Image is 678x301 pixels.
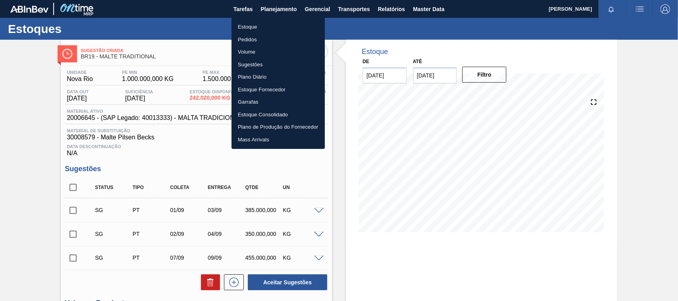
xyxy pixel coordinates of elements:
a: Estoque Consolidado [232,108,325,121]
a: Plano de Produção do Fornecedor [232,121,325,133]
a: Sugestões [232,58,325,71]
a: Garrafas [232,96,325,108]
a: Mass Arrivals [232,133,325,146]
a: Pedidos [232,33,325,46]
a: Estoque Fornecedor [232,83,325,96]
a: Plano Diário [232,71,325,83]
a: Estoque [232,21,325,33]
a: Volume [232,46,325,58]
